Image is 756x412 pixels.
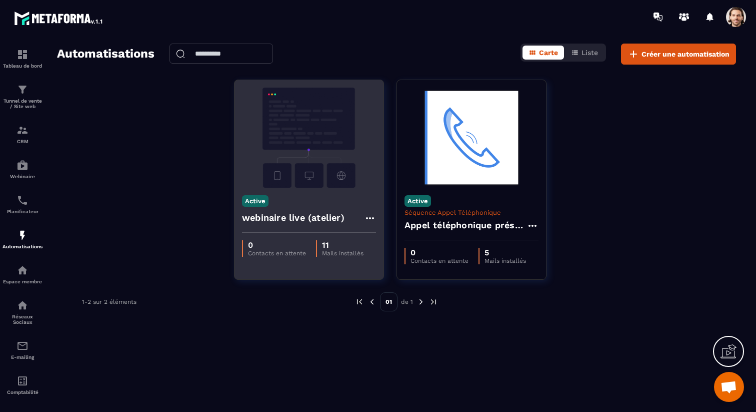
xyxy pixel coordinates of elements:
[82,298,136,305] p: 1-2 sur 2 éléments
[404,88,538,188] img: automation-background
[404,218,526,232] h4: Appel téléphonique présence
[2,354,42,360] p: E-mailing
[2,139,42,144] p: CRM
[2,76,42,117] a: formationformationTunnel de vente / Site web
[2,389,42,395] p: Comptabilité
[2,367,42,402] a: accountantaccountantComptabilité
[2,209,42,214] p: Planificateur
[2,98,42,109] p: Tunnel de vente / Site web
[322,240,363,250] p: 11
[2,244,42,249] p: Automatisations
[16,84,28,96] img: formation
[16,194,28,206] img: scheduler
[16,299,28,311] img: social-network
[2,117,42,152] a: formationformationCRM
[2,63,42,69] p: Tableau de bord
[16,49,28,61] img: formation
[410,248,468,257] p: 0
[2,257,42,292] a: automationsautomationsEspace membre
[242,211,344,225] h4: webinaire live (atelier)
[429,297,438,306] img: next
[2,174,42,179] p: Webinaire
[565,46,604,60] button: Liste
[2,187,42,222] a: schedulerschedulerPlanificateur
[539,49,558,57] span: Carte
[380,292,397,311] p: 01
[57,44,154,65] h2: Automatisations
[14,9,104,27] img: logo
[522,46,564,60] button: Carte
[404,195,431,207] p: Active
[2,222,42,257] a: automationsautomationsAutomatisations
[16,264,28,276] img: automations
[242,195,268,207] p: Active
[581,49,598,57] span: Liste
[2,332,42,367] a: emailemailE-mailing
[404,209,538,216] p: Séquence Appel Téléphonique
[484,257,526,264] p: Mails installés
[2,279,42,284] p: Espace membre
[484,248,526,257] p: 5
[355,297,364,306] img: prev
[2,292,42,332] a: social-networksocial-networkRéseaux Sociaux
[367,297,376,306] img: prev
[621,44,736,65] button: Créer une automatisation
[248,250,306,257] p: Contacts en attente
[2,314,42,325] p: Réseaux Sociaux
[2,152,42,187] a: automationsautomationsWebinaire
[416,297,425,306] img: next
[322,250,363,257] p: Mails installés
[248,240,306,250] p: 0
[16,340,28,352] img: email
[714,372,744,402] a: Ouvrir le chat
[401,298,413,306] p: de 1
[16,375,28,387] img: accountant
[16,159,28,171] img: automations
[641,49,729,59] span: Créer une automatisation
[16,124,28,136] img: formation
[410,257,468,264] p: Contacts en attente
[16,229,28,241] img: automations
[2,41,42,76] a: formationformationTableau de bord
[242,88,376,188] img: automation-background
